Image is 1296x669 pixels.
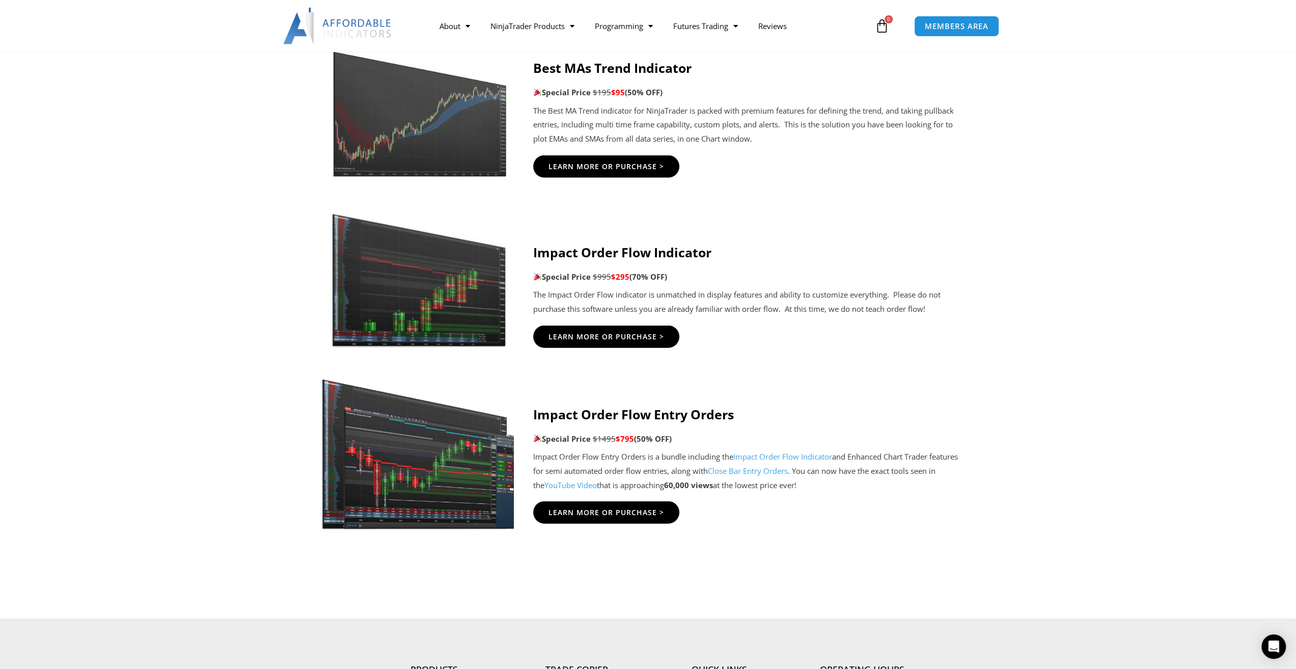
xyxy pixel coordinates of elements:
[321,365,516,533] img: Screenshot_1 | Affordable Indicators – NinjaTrader
[663,14,748,38] a: Futures Trading
[925,22,988,30] span: MEMBERS AREA
[708,466,788,476] a: Close Bar Entry Orders
[480,14,584,38] a: NinjaTrader Products
[533,272,591,282] strong: Special Price
[548,509,664,516] span: Learn More Or Purchase >
[429,14,872,38] nav: Menu
[748,14,796,38] a: Reviews
[885,15,893,23] span: 0
[544,480,597,490] a: YouTube Video
[533,155,679,178] a: Learn More Or Purchase >
[860,11,904,41] a: 0
[533,450,967,493] p: Impact Order Flow Entry Orders is a bundle including the and Enhanced Chart Trader features for s...
[330,214,508,347] img: TTPOrderFlow | Affordable Indicators – NinjaTrader
[593,434,616,444] span: $1495
[625,87,663,97] b: (50% OFF)
[593,272,611,282] span: $995
[534,89,541,96] img: 🎉
[914,16,999,37] a: MEMBERS AREA
[733,451,832,462] a: Impact Order Flow Indicator
[533,434,591,444] strong: Special Price
[629,272,667,282] b: (70% OFF)
[611,87,625,97] span: $95
[584,14,663,38] a: Programming
[634,434,672,444] b: (50% OFF)
[534,273,541,281] img: 🎉
[283,8,393,44] img: LogoAI | Affordable Indicators – NinjaTrader
[611,272,629,282] span: $295
[429,14,480,38] a: About
[533,59,692,76] strong: Best MAs Trend Indicator
[533,87,591,97] strong: Special Price
[533,244,711,261] strong: Impact Order Flow Indicator
[548,163,664,170] span: Learn More Or Purchase >
[593,87,611,97] span: $195
[534,435,541,442] img: 🎉
[533,326,679,348] a: Learn More Or Purchase >
[664,480,713,490] strong: 60,000 views
[533,501,679,524] a: Learn More Or Purchase >
[533,406,734,423] strong: Impact Order Flow Entry Orders
[533,104,967,147] p: The Best MA Trend indicator for NinjaTrader is packed with premium features for defining the tren...
[548,333,664,340] span: Learn More Or Purchase >
[616,434,634,444] span: $795
[533,288,967,316] p: The Impact Order Flow indicator is unmatched in display features and ability to customize everyth...
[1261,634,1286,659] div: Open Intercom Messenger
[330,29,508,178] img: Best-MApng | Affordable Indicators – NinjaTrader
